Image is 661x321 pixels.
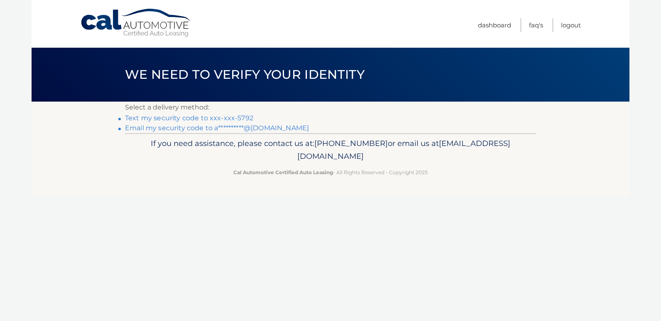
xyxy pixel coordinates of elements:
a: Email my security code to a**********@[DOMAIN_NAME] [125,124,309,132]
span: [PHONE_NUMBER] [314,139,388,148]
a: Text my security code to xxx-xxx-5792 [125,114,253,122]
a: Logout [561,18,581,32]
p: If you need assistance, please contact us at: or email us at [130,137,531,163]
a: Cal Automotive [80,8,192,38]
p: - All Rights Reserved - Copyright 2025 [130,168,531,177]
p: Select a delivery method: [125,102,536,113]
strong: Cal Automotive Certified Auto Leasing [233,169,333,175]
span: We need to verify your identity [125,67,365,82]
a: Dashboard [478,18,511,32]
a: FAQ's [529,18,543,32]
